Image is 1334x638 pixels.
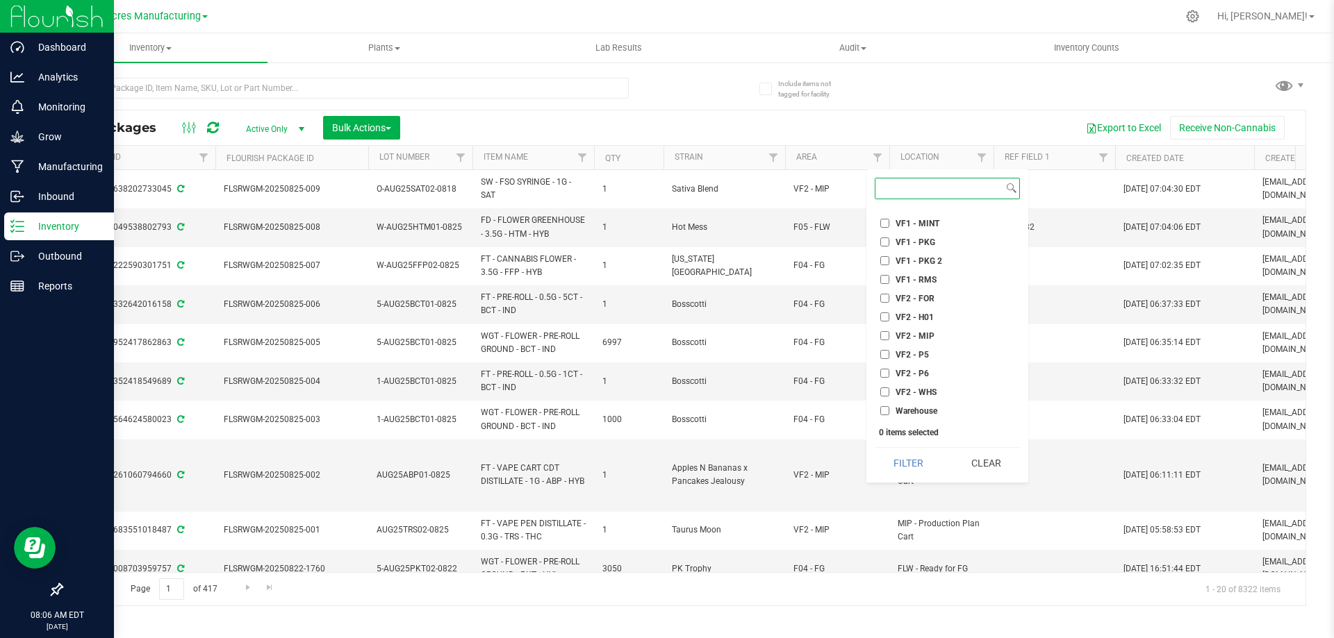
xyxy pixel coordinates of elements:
span: Hi, [PERSON_NAME]! [1217,10,1308,22]
a: Location [900,152,939,162]
span: 1 [602,469,655,482]
span: F04 - FG [793,336,881,349]
span: FLW - Ready for FG [898,562,985,576]
span: Sync from Compliance System [175,525,184,535]
a: Lab Results [502,33,736,62]
div: 2954683551018487 [60,523,217,537]
span: 1 [602,221,655,234]
span: FLSRWGM-20250822-1760 [224,562,360,576]
span: FLSRWGM-20250825-004 [224,375,360,388]
span: F04 - FG [793,375,881,388]
span: 1 [602,259,655,272]
input: VF1 - RMS [880,275,889,284]
a: Filter [971,146,994,169]
div: 7380638202733045 [60,183,217,196]
span: Inventory [33,42,267,54]
span: Green Acres Manufacturing [76,10,201,22]
span: PK Trophy [672,562,777,576]
a: Inventory Counts [970,33,1204,62]
span: All Packages [72,120,170,135]
span: WGT - FLOWER - PRE-ROLL GROUND - PKT - HYI [481,555,586,582]
p: Dashboard [24,39,108,56]
span: 1 [602,523,655,537]
span: VF1 - PKG 2 [896,257,942,265]
a: Lot Number [379,152,429,162]
div: 0 items selected [879,428,1016,437]
span: FT - PRE-ROLL - 0.5G - 1CT - BCT - IND [481,368,586,394]
span: [US_STATE] [GEOGRAPHIC_DATA] [672,253,777,279]
span: Lab Results [577,42,661,54]
span: F04 - FG [793,413,881,426]
input: VF2 - H01 [880,312,889,321]
span: [DATE] 07:04:06 EDT [1123,221,1201,234]
span: [DATE] 06:33:32 EDT [1123,375,1201,388]
input: VF1 - PKG [880,237,889,246]
span: 1-AUG25BCT01-0825 [377,375,464,388]
input: Search [875,178,1003,199]
input: Warehouse [880,406,889,415]
a: Strain [675,152,703,162]
span: F05 - FLW [793,221,881,234]
p: Monitoring [24,99,108,115]
a: Filter [1092,146,1115,169]
span: F04 - FG [793,562,881,576]
input: VF2 - MIP [880,331,889,340]
a: Filter [450,146,472,169]
span: VF2 - MIP [793,183,881,196]
span: FLSRWGM-20250825-005 [224,336,360,349]
span: Bulk Actions [332,122,391,133]
a: Filter [571,146,594,169]
p: Grow [24,128,108,145]
span: [DATE] 07:02:35 EDT [1123,259,1201,272]
p: [DATE] [6,621,108,632]
a: Go to the last page [260,578,280,597]
a: Qty [605,153,620,163]
span: VF1 - PKG [896,238,935,246]
span: 5-AUG25BCT01-0825 [377,336,464,349]
input: 1 [159,578,184,600]
div: 2729332642016158 [60,298,217,311]
span: Plants [268,42,501,54]
span: [DATE] 06:33:04 EDT [1123,413,1201,426]
span: [DATE] 07:04:30 EDT [1123,183,1201,196]
span: VF1 - RMS [896,276,937,284]
span: Sync from Compliance System [175,260,184,270]
a: Plants [267,33,502,62]
span: Sativa Blend [672,183,777,196]
span: 1 [602,375,655,388]
span: Sync from Compliance System [175,222,184,232]
span: FT - PRE-ROLL - 0.5G - 5CT - BCT - IND [481,291,586,317]
span: 1 [602,298,655,311]
span: FT - CANNABIS FLOWER - 3.5G - FFP - HYB [481,253,586,279]
span: VF2 - FOR [896,294,934,303]
span: 6997 [602,336,655,349]
span: FLSRWGM-20250825-006 [224,298,360,311]
span: F04 - FG [793,298,881,311]
span: VF2 - H01 [896,313,934,321]
button: Filter [875,448,942,478]
span: FD - FLOWER GREENHOUSE - 3.5G - HTM - HYB [481,214,586,240]
span: FLSRWGM-20250825-009 [224,183,360,196]
span: Sync from Compliance System [175,470,184,480]
inline-svg: Analytics [10,70,24,84]
span: WGT - FLOWER - PRE-ROLL GROUND - BCT - IND [481,406,586,433]
span: VF2 - MIP [793,469,881,482]
span: Bosscotti [672,336,777,349]
div: 0609222590301751 [60,259,217,272]
span: Sync from Compliance System [175,299,184,309]
span: Inventory Counts [1035,42,1138,54]
span: VF2 - MIP [896,332,934,340]
span: FT - VAPE PEN DISTILLATE - 0.3G - TRS - THC [481,517,586,544]
span: [DATE] 05:58:53 EDT [1123,523,1201,537]
a: Filter [866,146,889,169]
p: Outbound [24,248,108,265]
span: VF2 - P6 [896,369,929,378]
span: 1000 [602,413,655,426]
a: Ref Field 1 [1005,152,1050,162]
span: SW - FSO SYRINGE - 1G - SAT [481,176,586,202]
div: 0831008703959757 [60,562,217,576]
a: Inventory [33,33,267,62]
inline-svg: Grow [10,130,24,144]
a: Filter [192,146,215,169]
span: Apples N Bananas x Pancakes Jealousy [672,462,777,488]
